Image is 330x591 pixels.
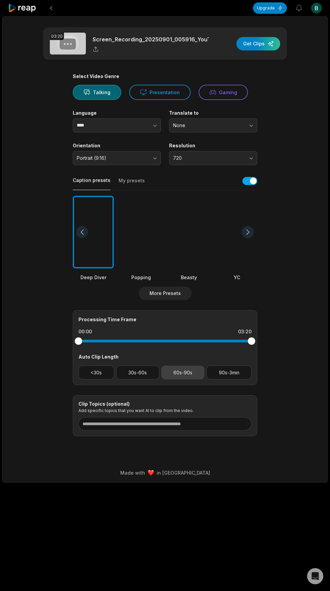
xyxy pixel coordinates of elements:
[173,155,244,161] span: 720
[253,2,287,14] button: Upgrade
[148,470,154,476] img: heart emoji
[139,287,192,300] button: More Presets
[8,469,322,476] div: Made with in [GEOGRAPHIC_DATA]
[129,85,191,100] button: Presentation
[78,408,252,413] p: Add specific topics that you want AI to clip from the video.
[73,73,257,79] div: Select Video Genre
[169,118,257,133] button: None
[169,151,257,165] button: 720
[50,33,64,40] div: 03:20
[78,366,114,379] button: <30s
[119,177,145,190] button: My presets
[307,568,323,584] div: Open Intercom Messenger
[73,110,161,116] label: Language
[78,353,252,360] div: Auto Clip Length
[78,401,252,407] div: Clip Topics (optional)
[206,366,252,379] button: 90s-3min
[216,274,257,281] div: YC
[236,37,280,50] button: Get Clips
[73,85,121,100] button: Talking
[116,366,159,379] button: 30s-60s
[73,151,161,165] button: Portrait (9:16)
[73,274,114,281] div: Deep Diver
[169,143,257,149] label: Resolution
[161,366,205,379] button: 60s-90s
[173,122,244,128] span: None
[78,316,252,323] div: Processing Time Frame
[121,274,162,281] div: Popping
[199,85,248,100] button: Gaming
[78,328,92,335] div: 00:00
[73,177,110,190] button: Caption presets
[73,143,161,149] label: Orientation
[168,274,209,281] div: Beasty
[93,35,209,43] p: Screen_Recording_20250901_005916_YouTube.mp4
[77,155,147,161] span: Portrait (9:16)
[169,110,257,116] label: Translate to
[238,328,252,335] div: 03:20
